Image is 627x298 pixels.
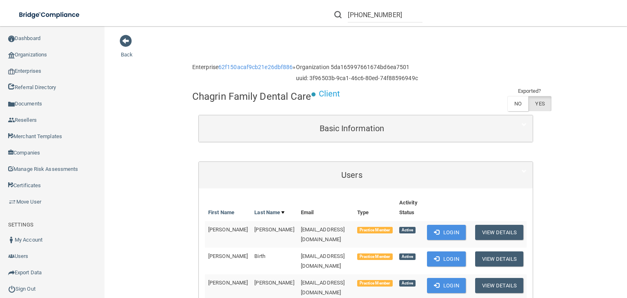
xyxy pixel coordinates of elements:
[475,225,523,240] button: View Details
[8,101,15,108] img: icon-documents.8dae5593.png
[586,246,617,277] iframe: Drift Widget Chat Controller
[399,280,416,287] span: Active
[8,117,15,123] img: ic_reseller.de258add.png
[8,220,33,230] label: SETTINGS
[205,166,527,184] a: Users
[427,251,466,267] button: Login
[528,96,551,111] label: YES
[208,280,248,286] span: [PERSON_NAME]
[348,7,422,22] input: Search
[121,42,133,58] a: Back
[301,253,345,269] span: [EMAIL_ADDRESS][DOMAIN_NAME]
[8,237,15,243] img: ic_user_dark.df1a06c3.png
[427,225,466,240] button: Login
[334,11,342,18] img: ic-search.3b580494.png
[205,124,499,133] h5: Basic Information
[319,86,340,101] p: Client
[298,195,354,221] th: Email
[357,280,393,287] span: Practice Member
[296,64,418,70] h6: Organization 5da165997661674bd6ea7501
[254,253,265,259] span: Birth
[357,253,393,260] span: Practice Member
[192,91,311,102] h4: Chagrin Family Dental Care
[301,280,345,296] span: [EMAIL_ADDRESS][DOMAIN_NAME]
[208,253,248,259] span: [PERSON_NAME]
[399,253,416,260] span: Active
[296,75,418,81] h6: uuid: 3f96503b-9ca1-46c6-80ed-74f88596949c
[218,64,293,70] a: 62f150acaf9cb21e26dbf886
[357,227,393,233] span: Practice Member
[301,226,345,242] span: [EMAIL_ADDRESS][DOMAIN_NAME]
[507,86,551,96] td: Exported?
[205,119,527,138] a: Basic Information
[8,69,15,74] img: enterprise.0d942306.png
[254,226,294,233] span: [PERSON_NAME]
[399,227,416,233] span: Active
[205,170,499,179] h5: Users
[475,251,523,267] button: View Details
[254,280,294,286] span: [PERSON_NAME]
[208,208,234,217] a: First Name
[8,198,16,206] img: briefcase.64adab9b.png
[396,195,424,221] th: Activity Status
[507,96,528,111] label: NO
[8,253,15,260] img: icon-users.e205127d.png
[8,36,15,42] img: ic_dashboard_dark.d01f4a41.png
[208,226,248,233] span: [PERSON_NAME]
[12,7,87,23] img: bridge_compliance_login_screen.278c3ca4.svg
[254,208,285,217] a: Last Name
[192,64,296,70] h6: Enterprise »
[427,278,466,293] button: Login
[354,195,396,221] th: Type
[8,285,16,293] img: ic_power_dark.7ecde6b1.png
[475,278,523,293] button: View Details
[8,269,15,276] img: icon-export.b9366987.png
[8,52,15,58] img: organization-icon.f8decf85.png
